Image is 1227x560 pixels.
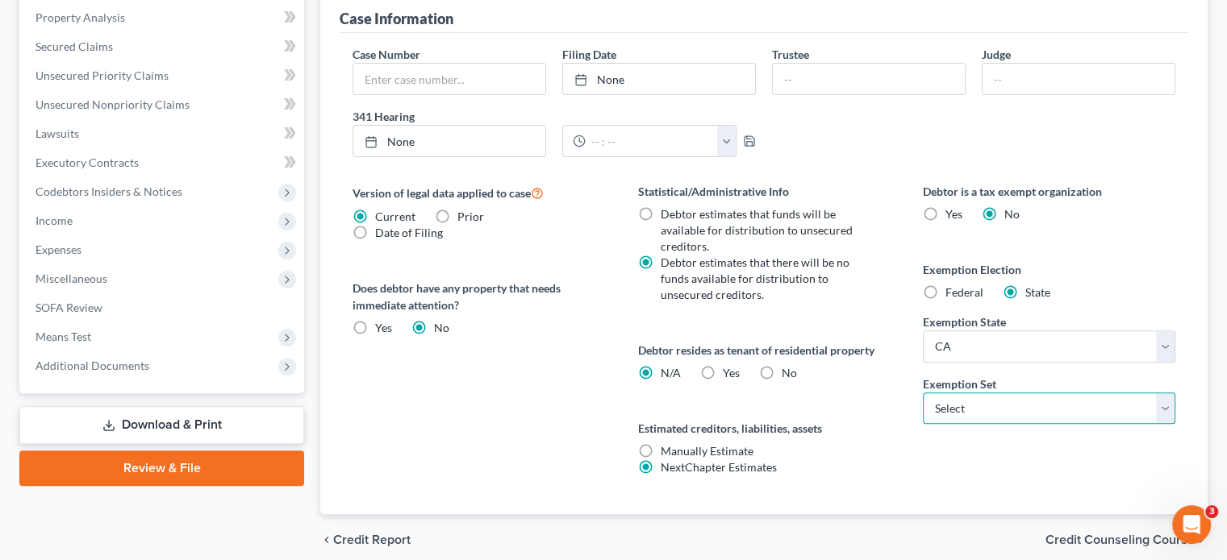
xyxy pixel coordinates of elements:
a: Unsecured Priority Claims [23,61,304,90]
input: -- [983,64,1175,94]
a: Executory Contracts [23,148,304,177]
label: Filing Date [562,46,616,63]
span: Yes [945,207,962,221]
span: Additional Documents [35,359,149,372]
label: Exemption Set [923,375,996,392]
a: Unsecured Nonpriority Claims [23,90,304,119]
span: Unsecured Nonpriority Claims [35,97,190,111]
span: No [1004,207,1020,221]
span: Credit Report [333,533,411,546]
span: Credit Counseling Course [1045,533,1195,546]
a: SOFA Review [23,293,304,322]
span: Current [375,209,415,223]
span: Property Analysis [35,10,125,24]
iframe: Intercom live chat [1172,505,1211,544]
span: Federal [945,285,983,299]
span: Lawsuits [35,127,79,140]
span: State [1025,285,1050,299]
label: Exemption State [923,313,1006,330]
span: Debtor estimates that there will be no funds available for distribution to unsecured creditors. [661,255,849,301]
button: Credit Counseling Course chevron_right [1045,533,1208,546]
label: Debtor resides as tenant of residential property [638,342,891,359]
span: Debtor estimates that funds will be available for distribution to unsecured creditors. [661,207,853,253]
span: Executory Contracts [35,156,139,169]
input: -- [773,64,965,94]
span: NextChapter Estimates [661,460,777,474]
label: Case Number [353,46,420,63]
span: Yes [375,321,392,334]
span: N/A [661,366,681,380]
a: None [563,64,755,94]
span: Income [35,214,73,227]
label: Statistical/Administrative Info [638,183,891,200]
a: Lawsuits [23,119,304,148]
label: Version of legal data applied to case [353,183,605,202]
span: Miscellaneous [35,272,107,285]
span: Secured Claims [35,39,113,53]
a: None [353,126,545,156]
a: Download & Print [19,406,304,444]
a: Secured Claims [23,32,304,61]
span: Unsecured Priority Claims [35,68,169,82]
span: Prior [457,209,484,223]
span: Expenses [35,243,81,256]
label: Judge [982,46,1011,63]
span: Codebtors Insiders & Notices [35,185,182,198]
label: Does debtor have any property that needs immediate attention? [353,280,605,313]
label: Trustee [772,46,809,63]
label: Estimated creditors, liabilities, assets [638,420,891,437]
input: -- : -- [586,126,717,156]
i: chevron_left [320,533,333,546]
button: chevron_left Credit Report [320,533,411,546]
span: SOFA Review [35,301,102,314]
span: Means Test [35,330,91,343]
a: Property Analysis [23,3,304,32]
span: No [434,321,449,334]
label: 341 Hearing [344,108,764,125]
div: Case Information [340,9,453,28]
label: Debtor is a tax exempt organization [923,183,1175,200]
span: Yes [723,366,740,380]
span: 3 [1205,505,1218,518]
input: Enter case number... [353,64,545,94]
label: Exemption Election [923,261,1175,278]
span: Manually Estimate [661,444,753,458]
span: Date of Filing [375,226,443,239]
span: No [782,366,797,380]
a: Review & File [19,450,304,486]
